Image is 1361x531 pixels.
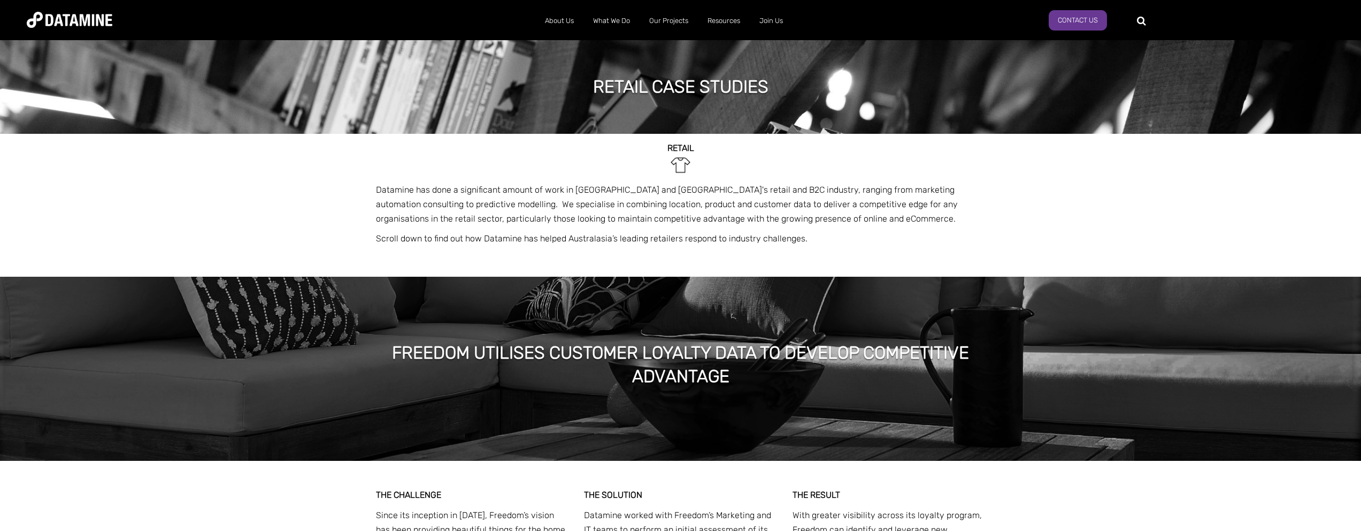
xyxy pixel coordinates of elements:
[698,7,750,35] a: Resources
[640,7,698,35] a: Our Projects
[750,7,793,35] a: Join Us
[668,153,693,177] img: Retail-1
[376,143,986,153] h2: RETAIL
[27,12,112,28] img: Datamine
[376,185,958,224] span: Datamine has done a significant amount of work in [GEOGRAPHIC_DATA] and [GEOGRAPHIC_DATA]'s retai...
[1049,10,1107,31] a: Contact Us
[376,490,441,500] strong: THE CHALLENGE
[535,7,583,35] a: About Us
[583,7,640,35] a: What We Do
[376,231,986,246] p: Scroll down to find out how Datamine has helped Australasia’s leading retailers respond to indust...
[793,490,840,500] strong: THE RESULT
[593,75,768,98] h1: retail case studies
[355,341,1007,389] h1: Freedom Utilises Customer Loyalty Data to Develop Competitive Advantage
[584,490,642,500] strong: THE SOLUTION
